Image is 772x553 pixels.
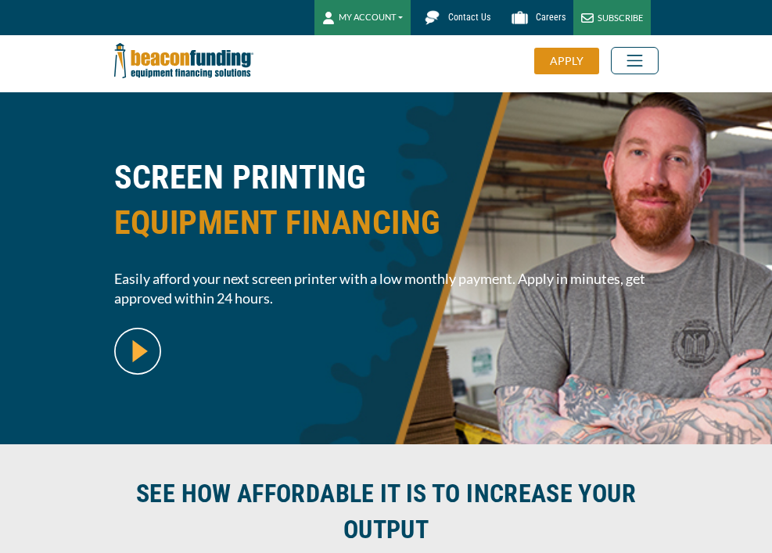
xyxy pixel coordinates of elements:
[114,155,659,257] h1: SCREEN PRINTING
[114,476,659,548] h2: SEE HOW AFFORDABLE IT IS TO INCREASE YOUR OUTPUT
[114,200,659,246] span: EQUIPMENT FINANCING
[534,48,599,74] div: APPLY
[114,328,161,375] img: video modal pop-up play button
[418,4,446,31] img: Beacon Funding chat
[114,35,253,86] img: Beacon Funding Corporation logo
[534,48,611,74] a: APPLY
[448,12,490,23] span: Contact Us
[498,4,573,31] a: Careers
[536,12,566,23] span: Careers
[411,4,498,31] a: Contact Us
[506,4,533,31] img: Beacon Funding Careers
[114,269,659,308] span: Easily afford your next screen printer with a low monthly payment. Apply in minutes, get approved...
[611,47,659,74] button: Toggle navigation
